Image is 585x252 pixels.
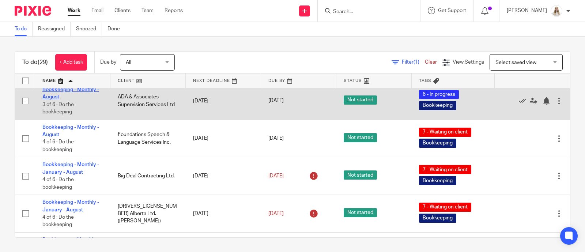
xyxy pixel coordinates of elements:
[402,60,425,65] span: Filter
[42,125,99,137] a: Bookkeeping - Monthly - August
[76,22,102,36] a: Snoozed
[141,7,154,14] a: Team
[268,211,284,216] span: [DATE]
[91,7,103,14] a: Email
[126,60,131,65] span: All
[268,173,284,178] span: [DATE]
[344,208,377,217] span: Not started
[42,140,74,153] span: 4 of 6 · Do the bookkeeping
[419,128,471,137] span: 7 - Waiting on client
[42,162,99,174] a: Bookkeeping - Monthly - January - August
[453,60,484,65] span: View Settings
[419,79,431,83] span: Tags
[186,82,261,120] td: [DATE]
[68,7,80,14] a: Work
[114,7,131,14] a: Clients
[100,59,116,66] p: Due by
[110,82,186,120] td: ADA & Associates Supervision Services Ltd
[268,136,284,141] span: [DATE]
[344,95,377,105] span: Not started
[38,59,48,65] span: (29)
[42,102,74,115] span: 3 of 6 · Do the bookkeeping
[344,170,377,180] span: Not started
[186,120,261,157] td: [DATE]
[110,195,186,233] td: [DRIVERS_LICENSE_NUMBER] Alberta Ltd. ([PERSON_NAME])
[38,22,71,36] a: Reassigned
[332,9,398,15] input: Search
[107,22,125,36] a: Done
[419,90,459,99] span: 6 - In progress
[419,101,456,110] span: Bookkeeping
[519,97,530,105] a: Mark as done
[344,133,377,142] span: Not started
[15,22,33,36] a: To do
[425,60,437,65] a: Clear
[42,200,99,212] a: Bookkeeping - Monthly - January - August
[419,165,471,174] span: 7 - Waiting on client
[495,60,536,65] span: Select saved view
[110,120,186,157] td: Foundations Speech & Language Services Inc.
[55,54,87,71] a: + Add task
[186,195,261,233] td: [DATE]
[419,176,456,185] span: Bookkeeping
[165,7,183,14] a: Reports
[268,98,284,104] span: [DATE]
[42,177,74,190] span: 4 of 6 · Do the bookkeeping
[414,60,419,65] span: (1)
[507,7,547,14] p: [PERSON_NAME]
[419,139,456,148] span: Bookkeeping
[551,5,562,17] img: Headshot%2011-2024%20white%20background%20square%202.JPG
[15,6,51,16] img: Pixie
[186,157,261,195] td: [DATE]
[42,215,74,227] span: 4 of 6 · Do the bookkeeping
[110,157,186,195] td: Big Deal Contracting Ltd.
[419,203,471,212] span: 7 - Waiting on client
[419,214,456,223] span: Bookkeeping
[438,8,466,13] span: Get Support
[22,59,48,66] h1: To do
